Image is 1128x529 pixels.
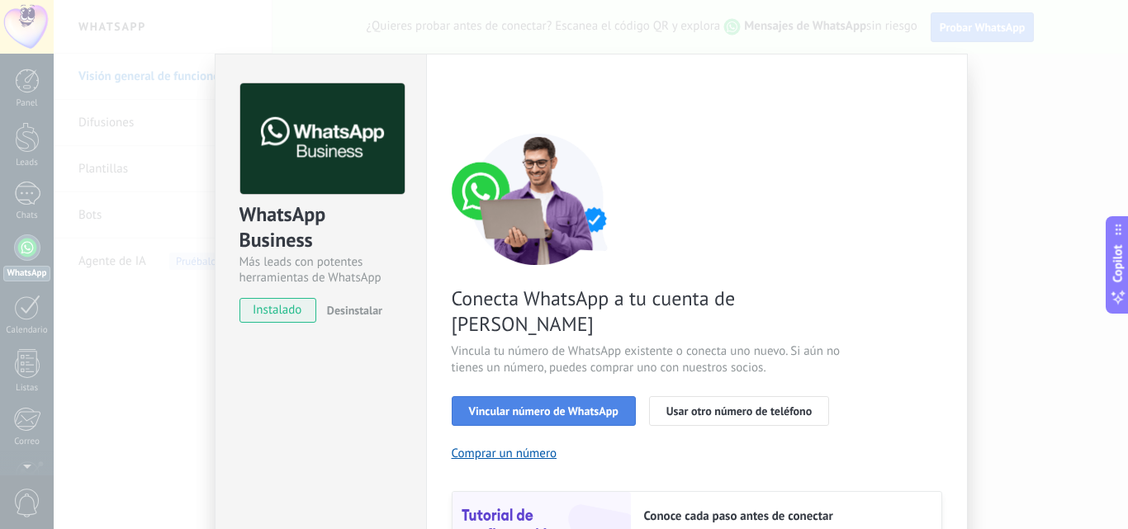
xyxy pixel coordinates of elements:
[452,133,625,265] img: connect number
[469,405,619,417] span: Vincular número de WhatsApp
[327,303,382,318] span: Desinstalar
[649,396,829,426] button: Usar otro número de teléfono
[452,343,845,376] span: Vincula tu número de WhatsApp existente o conecta uno nuevo. Si aún no tienes un número, puedes c...
[240,83,405,195] img: logo_main.png
[1110,244,1126,282] span: Copilot
[452,286,845,337] span: Conecta WhatsApp a tu cuenta de [PERSON_NAME]
[239,201,402,254] div: WhatsApp Business
[452,396,636,426] button: Vincular número de WhatsApp
[240,298,315,323] span: instalado
[644,508,925,524] h2: Conoce cada paso antes de conectar
[666,405,812,417] span: Usar otro número de teléfono
[320,298,382,323] button: Desinstalar
[452,446,557,461] button: Comprar un número
[239,254,402,286] div: Más leads con potentes herramientas de WhatsApp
